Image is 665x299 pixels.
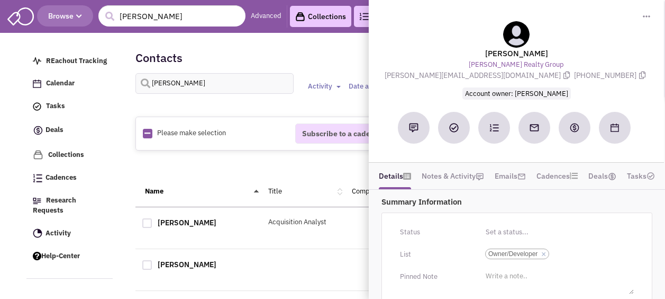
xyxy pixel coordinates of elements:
span: [PHONE_NUMBER] [574,71,648,80]
span: Browse [48,11,82,21]
a: Activity [28,224,113,244]
a: Name [145,187,163,196]
a: Tasks [28,96,113,117]
img: icon-collection-lavender-black.svg [295,12,305,22]
span: Tasks [46,102,65,111]
a: Cadences [354,6,410,27]
img: Add a Task [449,123,459,133]
img: Add a note [409,123,418,133]
button: Browse [37,5,93,27]
a: Research Requests [28,191,113,221]
a: [PERSON_NAME] [158,218,216,227]
input: ×Owner/Developer [552,249,575,259]
span: Owner/Developer [488,249,539,259]
div: Status [393,224,476,241]
a: Emails [495,168,526,184]
span: [PERSON_NAME][EMAIL_ADDRESS][DOMAIN_NAME] [385,71,574,80]
img: TaskCount.png [646,172,655,180]
a: Collections [28,145,113,165]
button: Subscribe to a cadence [295,124,389,144]
h2: Contacts [135,53,183,63]
button: Activity [305,81,344,92]
a: Advanced [251,11,281,21]
img: Cadences_logo.png [359,13,369,20]
span: Cadences [45,173,77,182]
a: Notes & Activity [422,168,484,184]
img: icon-note.png [476,172,484,181]
a: Deals [588,168,616,184]
img: Schedule a Meeting [611,124,619,132]
img: Cadences_logo.png [33,174,42,182]
div: Acquisition Analyst [261,217,345,227]
img: Rectangle.png [143,129,152,138]
a: Calendar [28,74,113,94]
lable: [PERSON_NAME] [381,48,652,59]
img: SmartAdmin [7,5,34,25]
img: icon-deals.svg [33,124,43,137]
button: Date added [345,81,397,92]
input: Search [98,5,245,27]
a: Details [379,168,411,184]
img: Create a deal [569,122,580,133]
a: REachout Tracking [28,51,113,72]
img: Send an email [529,122,540,133]
img: Calendar.png [33,80,41,88]
span: REachout Tracking [46,56,107,65]
a: Deals [28,119,113,142]
img: icon-collection-lavender.png [33,149,43,160]
a: Help-Center [28,247,113,267]
img: Subscribe to a cadence [489,123,499,133]
img: teammate.png [503,21,530,48]
img: icon-email-active-16.png [517,172,526,181]
img: Research.png [33,198,41,204]
img: help.png [33,252,41,260]
a: Company [352,187,380,196]
img: Activity.png [33,228,42,238]
input: Set a status... [482,224,634,241]
span: Research Requests [33,196,76,215]
a: × [541,250,546,259]
span: Activity [45,228,71,238]
span: Account owner: [PERSON_NAME] [462,87,571,100]
span: Calendar [46,79,75,88]
a: [PERSON_NAME] Realty Group [469,60,564,70]
img: icon-dealamount.png [608,172,616,181]
a: [PERSON_NAME] [158,260,216,269]
input: Search contacts [135,73,294,94]
div: List [393,246,476,263]
div: Pinned Note [393,268,476,285]
img: icon-tasks.png [33,102,41,111]
p: Summary Information [381,196,652,207]
span: Collections [48,150,84,159]
a: Tasks [627,168,655,184]
a: Cadences [28,168,113,188]
a: Cadences [536,168,578,184]
a: Title [268,187,282,196]
span: Please make selection [157,128,226,137]
span: Activity [308,82,332,91]
a: Collections [290,6,351,27]
span: Date added [349,82,385,91]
